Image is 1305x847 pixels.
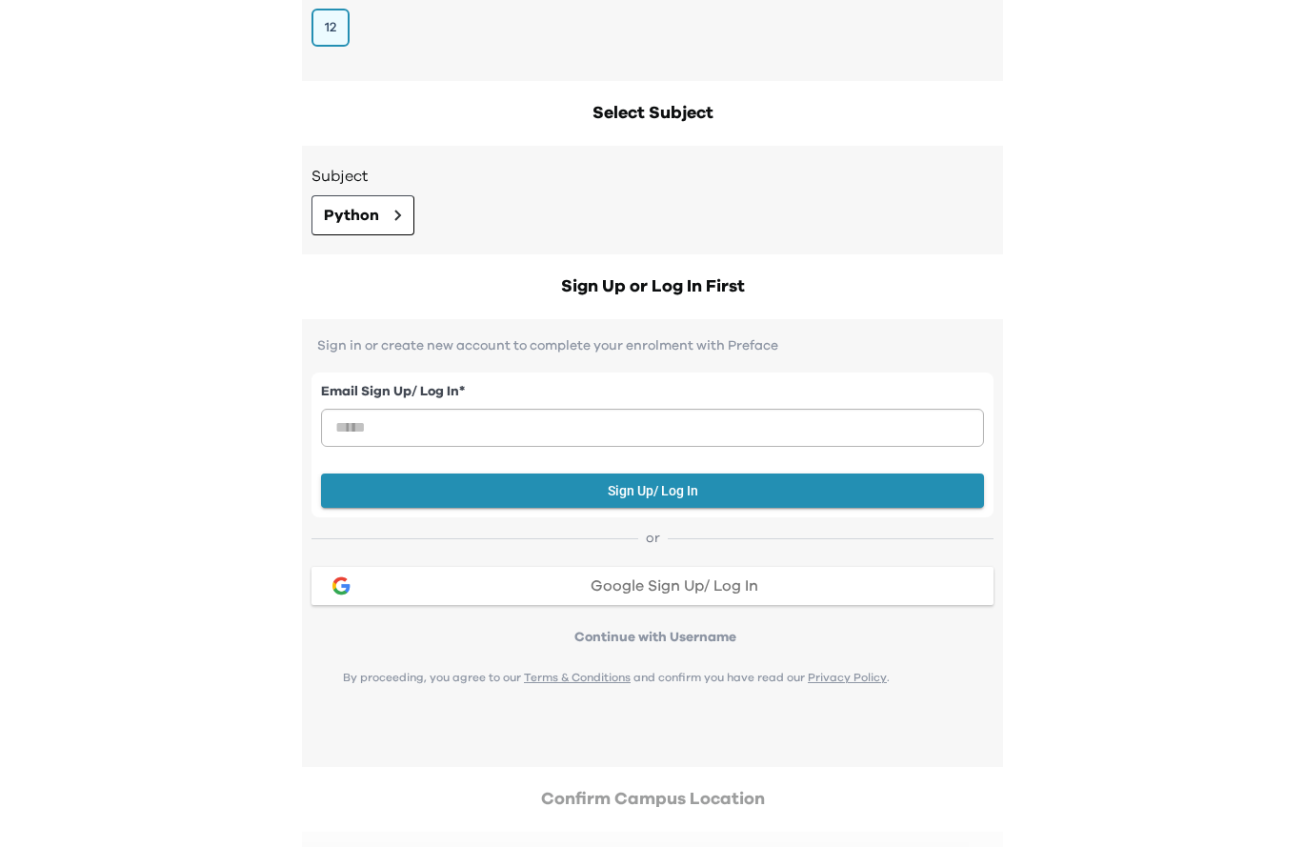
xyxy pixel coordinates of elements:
[324,204,379,227] span: Python
[317,628,994,647] p: Continue with Username
[311,9,350,47] button: 12
[302,273,1003,300] h2: Sign Up or Log In First
[808,672,887,683] a: Privacy Policy
[638,529,668,548] span: or
[330,575,352,597] img: google login
[321,474,984,509] button: Sign Up/ Log In
[524,672,631,683] a: Terms & Conditions
[321,382,984,402] label: Email Sign Up/ Log In *
[311,670,921,685] p: By proceeding, you agree to our and confirm you have read our .
[591,578,758,594] span: Google Sign Up/ Log In
[302,786,1003,813] h2: Confirm Campus Location
[311,567,994,605] button: google loginGoogle Sign Up/ Log In
[311,195,414,235] button: Python
[311,338,994,353] p: Sign in or create new account to complete your enrolment with Preface
[302,100,1003,127] h2: Select Subject
[311,165,994,188] h3: Subject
